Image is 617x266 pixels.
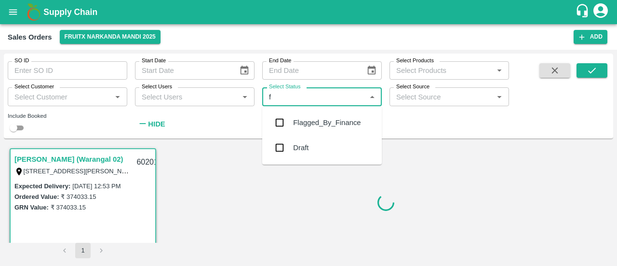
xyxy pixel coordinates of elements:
button: Open [493,91,506,103]
label: Ordered Value: [14,193,59,200]
label: Start Date [142,57,166,65]
div: Include Booked [8,112,127,120]
input: Select Users [138,90,236,103]
b: Supply Chain [43,7,97,17]
label: Select Users [142,83,172,91]
div: Sales Orders [8,31,52,43]
label: Expected Delivery : [14,182,70,190]
label: Select Status [269,83,301,91]
input: Select Products [392,64,490,77]
button: Choose date [362,61,381,80]
button: Select DC [60,30,161,44]
label: End Date [269,57,291,65]
div: customer-support [575,3,592,21]
button: Close [366,91,378,103]
button: page 1 [75,243,91,258]
button: Hide [135,116,168,132]
button: open drawer [2,1,24,23]
a: Supply Chain [43,5,575,19]
button: Choose date [235,61,254,80]
input: Select Source [392,90,490,103]
input: Select Customer [11,90,108,103]
div: 602018 [131,151,168,174]
input: Select Status [265,90,363,103]
input: Start Date [135,61,231,80]
div: account of current user [592,2,609,22]
label: SO ID [14,57,29,65]
button: Add [574,30,607,44]
label: ₹ 374033.15 [51,204,86,211]
label: Select Source [396,83,429,91]
label: [STREET_ADDRESS][PERSON_NAME] [24,167,137,175]
button: Open [493,64,506,77]
input: End Date [262,61,359,80]
button: Open [111,91,124,103]
input: Enter SO ID [8,61,127,80]
label: Select Products [396,57,434,65]
nav: pagination navigation [55,243,110,258]
label: Select Customer [14,83,54,91]
label: [DATE] 12:53 PM [72,182,121,190]
img: logo [24,2,43,22]
label: GRN Value: [14,204,49,211]
strong: Hide [148,120,165,128]
label: ₹ 374033.15 [61,193,96,200]
div: Draft [293,142,308,153]
a: [PERSON_NAME] (Warangal 02) [14,153,123,166]
button: Open [239,91,251,103]
div: Flagged_By_Finance [293,117,361,128]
